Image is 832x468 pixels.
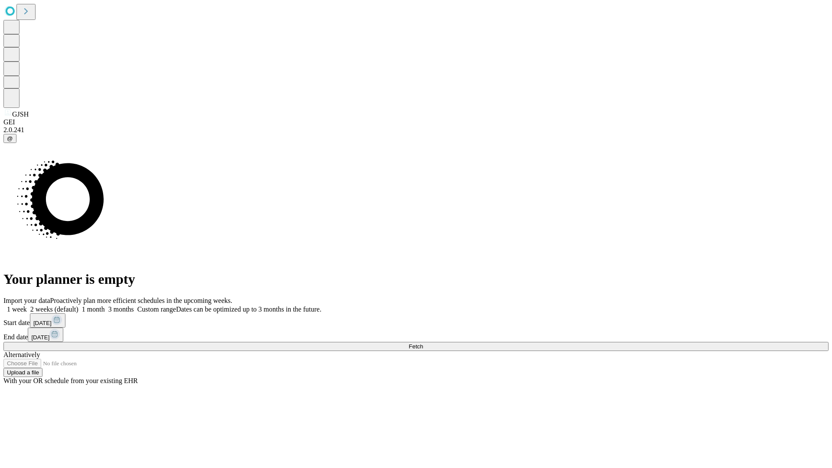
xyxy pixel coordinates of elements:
span: 3 months [108,305,134,313]
span: 1 week [7,305,27,313]
span: GJSH [12,110,29,118]
span: Alternatively [3,351,40,358]
span: Fetch [409,343,423,350]
span: Import your data [3,297,50,304]
div: Start date [3,313,829,328]
button: [DATE] [30,313,65,328]
span: Custom range [137,305,176,313]
span: [DATE] [33,320,52,326]
button: @ [3,134,16,143]
span: With your OR schedule from your existing EHR [3,377,138,384]
button: Upload a file [3,368,42,377]
span: Dates can be optimized up to 3 months in the future. [176,305,321,313]
div: GEI [3,118,829,126]
span: @ [7,135,13,142]
button: [DATE] [28,328,63,342]
button: Fetch [3,342,829,351]
span: Proactively plan more efficient schedules in the upcoming weeks. [50,297,232,304]
span: [DATE] [31,334,49,341]
span: 1 month [82,305,105,313]
div: 2.0.241 [3,126,829,134]
div: End date [3,328,829,342]
span: 2 weeks (default) [30,305,78,313]
h1: Your planner is empty [3,271,829,287]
